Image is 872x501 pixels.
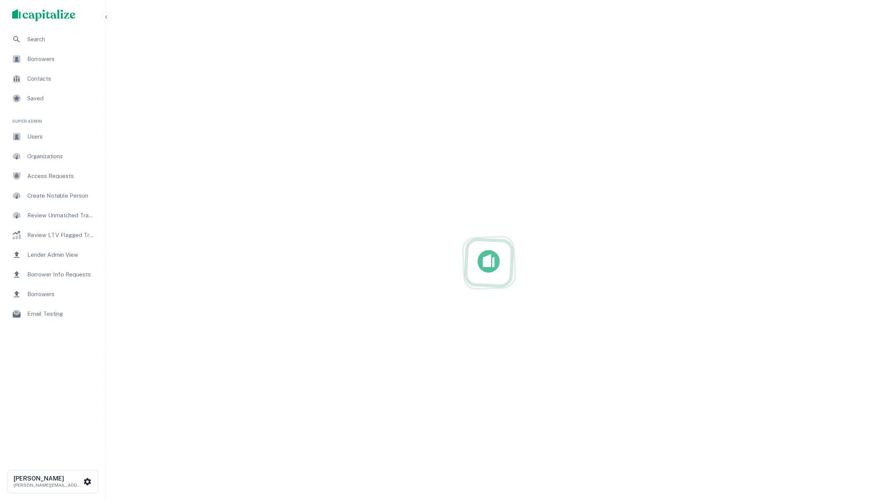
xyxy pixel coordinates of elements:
[6,128,100,146] a: Users
[834,440,872,477] iframe: Chat Widget
[27,270,95,279] span: Borrower Info Requests
[27,132,95,141] span: Users
[27,290,95,299] span: Borrowers
[27,231,95,240] span: Review LTV Flagged Transactions
[27,152,95,161] span: Organizations
[27,94,95,103] span: Saved
[6,50,100,68] a: Borrowers
[27,35,95,44] span: Search
[6,187,100,205] a: Create Notable Person
[6,147,100,165] a: Organizations
[27,172,95,181] span: Access Requests
[14,482,82,489] p: [PERSON_NAME][EMAIL_ADDRESS][DOMAIN_NAME]
[8,470,98,493] button: [PERSON_NAME][PERSON_NAME][EMAIL_ADDRESS][DOMAIN_NAME]
[27,191,95,200] span: Create Notable Person
[27,250,95,259] span: Lender Admin View
[27,211,95,220] span: Review Unmatched Transactions
[12,9,76,21] img: capitalize-logo.png
[27,74,95,83] span: Contacts
[27,309,95,318] span: Email Testing
[6,305,100,323] a: Email Testing
[27,55,95,64] span: Borrowers
[6,265,100,284] a: Borrower Info Requests
[6,89,100,108] a: Saved
[6,226,100,244] a: Review LTV Flagged Transactions
[6,285,100,303] a: Borrowers
[6,206,100,225] a: Review Unmatched Transactions
[14,476,82,482] h6: [PERSON_NAME]
[6,70,100,88] a: Contacts
[6,109,100,128] li: Super Admin
[6,246,100,264] a: Lender Admin View
[6,30,100,48] a: Search
[6,167,100,185] a: Access Requests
